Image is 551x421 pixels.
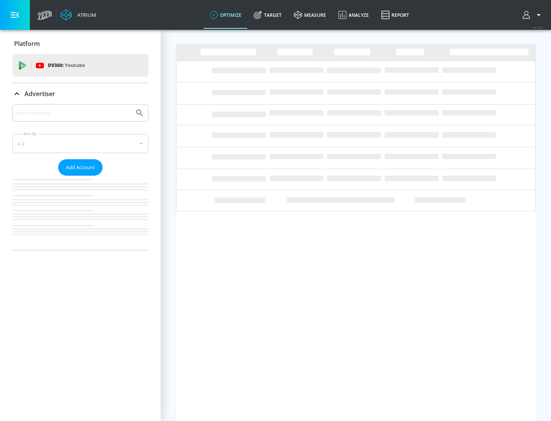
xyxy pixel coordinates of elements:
nav: list of Advertiser [12,176,148,250]
div: Platform [12,33,148,54]
a: Target [248,1,288,29]
p: DV360: [48,61,85,70]
div: Atrium [74,11,96,18]
div: Advertiser [12,83,148,104]
p: Platform [14,39,40,48]
div: A-Z [12,134,148,153]
div: Advertiser [12,104,148,250]
a: Analyze [332,1,375,29]
a: measure [288,1,332,29]
p: Youtube [65,61,85,69]
span: v 4.28.0 [533,25,543,29]
a: Report [375,1,415,29]
a: Atrium [60,9,96,21]
span: Add Account [66,163,95,172]
div: DV360: Youtube [12,54,148,77]
input: Search by name [15,108,131,118]
p: Advertiser [24,90,55,98]
a: optimize [204,1,248,29]
button: Add Account [58,159,103,176]
label: Sort By [22,131,38,136]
